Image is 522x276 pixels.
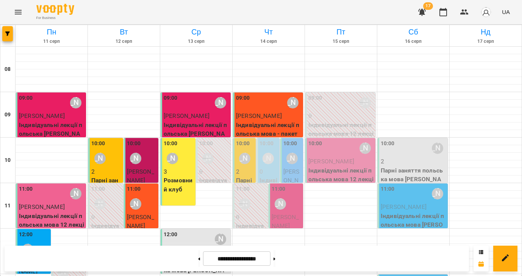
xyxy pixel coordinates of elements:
[164,140,178,148] label: 10:00
[199,167,230,176] p: 0
[127,140,141,148] label: 10:00
[94,153,106,164] div: Sofiia Aloshyna
[127,185,141,193] label: 11:00
[359,97,371,108] div: Anna Litkovets
[499,5,513,19] button: UA
[167,153,178,164] div: Sofiia Aloshyna
[308,111,374,121] p: 0
[19,112,65,119] span: [PERSON_NAME]
[5,65,11,74] h6: 08
[5,202,11,210] h6: 11
[19,203,65,210] span: [PERSON_NAME]
[272,213,299,230] span: [PERSON_NAME]
[381,185,395,193] label: 11:00
[17,38,86,45] h6: 11 серп
[36,16,74,20] span: For Business
[236,94,250,102] label: 09:00
[36,4,74,15] img: Voopty Logo
[127,168,154,184] span: [PERSON_NAME]
[236,176,254,256] p: Парні заняття польська мова - 8 лекцій ( 2 особи )
[91,185,105,193] label: 11:00
[263,153,274,164] div: Anna Litkovets
[19,212,84,238] p: Індивідуальні лекції польська мова 12 лекцій [PERSON_NAME]
[381,157,446,166] p: 2
[164,112,209,119] span: [PERSON_NAME]
[164,121,229,147] p: Індивідуальні лекції польська [PERSON_NAME] 8 занять
[127,213,154,230] span: [PERSON_NAME]
[236,167,254,176] p: 2
[287,97,299,108] div: Valentyna Krytskaliuk
[381,203,427,210] span: [PERSON_NAME]
[199,176,230,238] p: Індивідуальні лекції польська мова 12 лекцій [PERSON_NAME]
[308,166,374,193] p: Індивідуальні лекції польська мова 12 лекцій [PERSON_NAME]
[236,112,282,119] span: [PERSON_NAME]
[215,97,226,108] div: Anna Litkovets
[283,140,297,148] label: 10:00
[451,26,520,38] h6: Нд
[259,167,278,176] p: 0
[130,153,141,164] div: Valentyna Krytskaliuk
[234,26,303,38] h6: Чт
[432,143,443,154] div: Anna Litkovets
[94,198,106,210] div: Anna Litkovets
[308,158,354,165] span: [PERSON_NAME]
[308,94,322,102] label: 09:00
[236,213,266,222] p: 0
[481,7,491,17] img: avatar_s.png
[239,198,250,210] div: Anna Litkovets
[5,156,11,165] h6: 10
[19,231,33,239] label: 12:00
[359,143,371,154] div: Anna Litkovets
[236,140,250,148] label: 10:00
[234,38,303,45] h6: 14 серп
[161,26,231,38] h6: Ср
[164,231,178,239] label: 12:00
[164,167,194,176] p: 3
[236,221,266,275] p: Індивідуальні лекції польська [PERSON_NAME] 8 занять
[236,121,302,147] p: Індивідуальні лекції польська мова - пакет 8 занять
[236,185,250,193] label: 11:00
[432,188,443,199] div: Anna Litkovets
[130,198,141,210] div: Valentyna Krytskaliuk
[161,38,231,45] h6: 13 серп
[306,38,376,45] h6: 15 серп
[91,167,122,176] p: 2
[308,121,374,147] p: Індивідуальні лекції польська мова 12 лекцій [PERSON_NAME]
[423,2,433,10] span: 17
[286,153,298,164] div: Valentyna Krytskaliuk
[89,38,159,45] h6: 12 серп
[275,198,286,210] div: Anna Litkovets
[5,111,11,119] h6: 09
[502,8,510,16] span: UA
[451,38,520,45] h6: 17 серп
[239,153,250,164] div: Sofiia Aloshyna
[164,94,178,102] label: 09:00
[202,153,214,164] div: Anna Litkovets
[381,140,395,148] label: 10:00
[164,176,194,194] p: Розмовний клуб
[70,97,81,108] div: Anna Litkovets
[378,26,448,38] h6: Сб
[91,213,122,222] p: 0
[89,26,159,38] h6: Вт
[215,234,226,245] div: Anna Litkovets
[259,140,274,148] label: 10:00
[9,3,27,21] button: Menu
[19,185,33,193] label: 11:00
[19,121,84,147] p: Індивідуальні лекції польська [PERSON_NAME] 8 занять
[272,185,286,193] label: 11:00
[381,166,446,193] p: Парні заняття польська мова [PERSON_NAME] 8 занять
[70,188,81,199] div: Anna Litkovets
[378,38,448,45] h6: 16 серп
[283,168,300,193] span: [PERSON_NAME]
[91,140,105,148] label: 10:00
[381,212,446,238] p: Індивідуальні лекції польська мова [PERSON_NAME] ( 4 заняття )
[308,140,322,148] label: 10:00
[199,140,213,148] label: 10:00
[91,176,122,221] p: Парні заняття польська мова - 8 лекцій ( 2 особи )
[19,94,33,102] label: 09:00
[17,26,86,38] h6: Пн
[306,26,376,38] h6: Пт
